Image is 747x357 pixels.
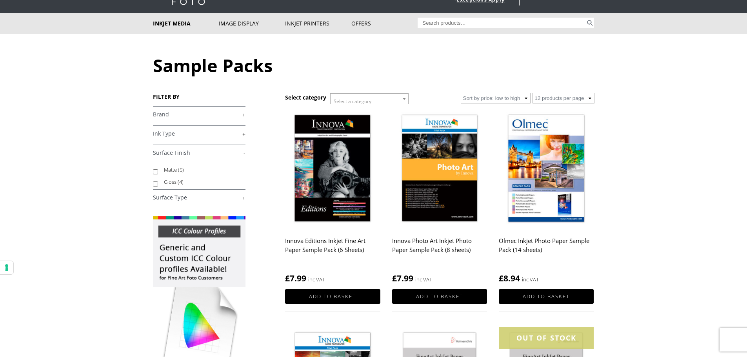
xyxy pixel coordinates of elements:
img: Olmec Inkjet Photo Paper Sample Pack (14 sheets) [499,110,594,228]
bdi: 7.99 [392,273,413,284]
a: + [153,111,245,118]
h2: Olmec Inkjet Photo Paper Sample Pack (14 sheets) [499,234,594,265]
bdi: 8.94 [499,273,520,284]
span: Select a category [334,98,371,105]
img: Innova Editions Inkjet Fine Art Paper Sample Pack (6 Sheets) [285,110,380,228]
label: Matte [164,164,238,176]
select: Shop order [461,93,531,103]
a: Innova Editions Inkjet Fine Art Paper Sample Pack (6 Sheets) £7.99 inc VAT [285,110,380,284]
a: Image Display [219,13,285,34]
h3: FILTER BY [153,93,245,100]
strong: inc VAT [308,275,325,284]
h4: Surface Finish [153,145,245,160]
input: Search products… [418,18,585,28]
strong: inc VAT [522,275,539,284]
strong: inc VAT [415,275,432,284]
a: Olmec Inkjet Photo Paper Sample Pack (14 sheets) £8.94 inc VAT [499,110,594,284]
a: Inkjet Printers [285,13,351,34]
span: (5) [178,166,184,173]
a: Offers [351,13,418,34]
a: Add to basket: “Olmec Inkjet Photo Paper Sample Pack (14 sheets)” [499,289,594,304]
a: Add to basket: “Innova Editions Inkjet Fine Art Paper Sample Pack (6 Sheets)” [285,289,380,304]
a: Innova Photo Art Inkjet Photo Paper Sample Pack (8 sheets) £7.99 inc VAT [392,110,487,284]
span: £ [285,273,290,284]
a: + [153,194,245,201]
h2: Innova Editions Inkjet Fine Art Paper Sample Pack (6 Sheets) [285,234,380,265]
span: (4) [178,178,184,185]
a: Inkjet Media [153,13,219,34]
span: £ [392,273,397,284]
h3: Select category [285,94,326,101]
bdi: 7.99 [285,273,306,284]
span: £ [499,273,503,284]
a: Add to basket: “Innova Photo Art Inkjet Photo Paper Sample Pack (8 sheets)” [392,289,487,304]
h4: Surface Type [153,189,245,205]
img: Innova Photo Art Inkjet Photo Paper Sample Pack (8 sheets) [392,110,487,228]
h4: Brand [153,106,245,122]
a: - [153,149,245,157]
h1: Sample Packs [153,53,594,77]
a: + [153,130,245,138]
div: OUT OF STOCK [499,327,594,349]
h4: Ink Type [153,125,245,141]
label: Gloss [164,176,238,188]
button: Search [585,18,594,28]
h2: Innova Photo Art Inkjet Photo Paper Sample Pack (8 sheets) [392,234,487,265]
